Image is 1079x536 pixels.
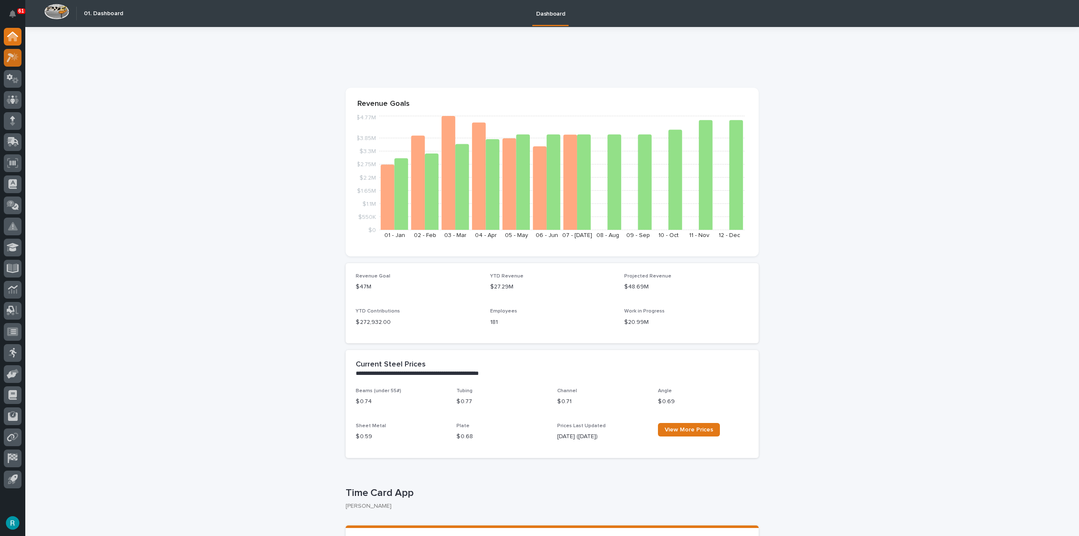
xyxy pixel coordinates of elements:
span: Projected Revenue [624,274,671,279]
tspan: $3.3M [360,148,376,154]
p: Time Card App [346,487,755,499]
p: $48.69M [624,283,749,291]
p: $ 0.59 [356,432,446,441]
span: Revenue Goal [356,274,390,279]
p: 61 [19,8,24,14]
span: Tubing [456,388,472,393]
p: $ 0.71 [557,397,648,406]
button: Notifications [4,5,21,23]
span: Channel [557,388,577,393]
tspan: $1.1M [362,201,376,207]
text: 06 - Jun [536,232,558,238]
p: $ 0.69 [658,397,749,406]
p: Revenue Goals [357,100,747,109]
div: Notifications61 [11,10,21,24]
span: YTD Revenue [490,274,523,279]
p: $20.99M [624,318,749,327]
span: Plate [456,423,470,428]
p: [DATE] ([DATE]) [557,432,648,441]
text: 02 - Feb [414,232,436,238]
p: $27.29M [490,283,615,291]
text: 04 - Apr [475,232,497,238]
span: Work in Progress [624,309,665,314]
text: 12 - Dec [719,232,740,238]
text: 05 - May [505,232,528,238]
h2: Current Steel Prices [356,360,426,369]
tspan: $3.85M [356,135,376,141]
span: Angle [658,388,672,393]
tspan: $2.75M [357,162,376,167]
tspan: $0 [368,227,376,233]
span: View More Prices [665,427,713,433]
button: users-avatar [4,514,21,532]
span: Employees [490,309,517,314]
text: 11 - Nov [689,232,709,238]
a: View More Prices [658,423,720,436]
text: 03 - Mar [444,232,467,238]
p: $ 272,932.00 [356,318,480,327]
span: Prices Last Updated [557,423,606,428]
text: 01 - Jan [384,232,405,238]
p: 181 [490,318,615,327]
p: $47M [356,283,480,291]
text: 10 - Oct [658,232,679,238]
img: Workspace Logo [44,4,69,19]
tspan: $550K [358,214,376,220]
tspan: $1.65M [357,188,376,194]
text: 09 - Sep [626,232,650,238]
tspan: $2.2M [360,175,376,180]
text: 07 - [DATE] [562,232,592,238]
tspan: $4.77M [356,115,376,121]
p: [PERSON_NAME] [346,503,752,510]
p: $ 0.77 [456,397,547,406]
span: Beams (under 55#) [356,388,401,393]
h2: 01. Dashboard [84,10,123,17]
span: YTD Contributions [356,309,400,314]
span: Sheet Metal [356,423,386,428]
p: $ 0.74 [356,397,446,406]
p: $ 0.68 [456,432,547,441]
text: 08 - Aug [596,232,619,238]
